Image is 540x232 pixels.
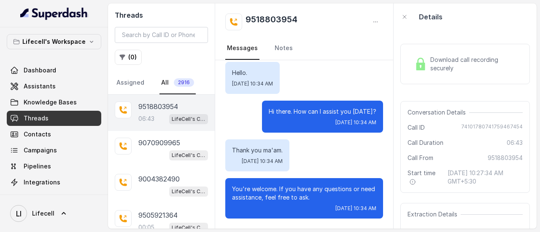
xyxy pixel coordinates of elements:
span: Download call recording securely [430,56,519,72]
a: API Settings [7,191,101,206]
span: 06:43 [507,139,523,147]
span: Lifecell [32,209,54,218]
p: 9070909965 [138,138,180,148]
span: Call ID [408,123,425,132]
span: Dashboard [24,66,56,75]
span: [DATE] 10:27:34 AM GMT+5:30 [448,169,523,186]
a: Assistants [7,79,101,94]
span: Call Duration [408,139,443,147]
span: Integrations [24,178,60,187]
h2: 9518803954 [246,13,297,30]
p: LifeCell's Call Assistant [172,151,205,160]
a: Knowledge Bases [7,95,101,110]
p: Thank you ma'am. [232,146,283,155]
span: 74101780741759467454 [461,123,523,132]
span: Campaigns [24,146,57,155]
button: (0) [115,50,142,65]
a: Pipelines [7,159,101,174]
a: Lifecell [7,202,101,225]
p: LifeCell's Call Assistant [172,187,205,196]
p: 9505921364 [138,210,178,220]
p: Hi there. How can I assist you [DATE]? [269,107,376,116]
span: [DATE] 10:34 AM [242,158,283,165]
span: [DATE] 10:34 AM [335,205,376,212]
span: [DATE] 10:34 AM [335,119,376,126]
span: Knowledge Bases [24,98,77,107]
span: 9518803954 [488,154,523,162]
button: Lifecell's Workspace [7,34,101,49]
p: Hello. [232,69,273,77]
span: Start time [408,169,441,186]
nav: Tabs [225,37,383,60]
p: 9518803954 [138,101,178,112]
span: [DATE] 10:34 AM [232,80,273,87]
span: Assistants [24,82,56,91]
a: Campaigns [7,143,101,158]
text: LI [16,209,22,218]
img: light.svg [20,7,88,20]
nav: Tabs [115,72,208,94]
span: Extraction Details [408,210,461,219]
a: Contacts [7,127,101,142]
p: LifeCell's Call Assistant [172,224,205,232]
p: LifeCell's Call Assistant [172,115,205,123]
p: You're welcome. If you have any questions or need assistance, feel free to ask. [232,185,376,202]
span: API Settings [24,194,60,203]
span: 2916 [174,78,194,87]
p: Details [419,12,443,22]
a: All2916 [159,72,196,94]
p: 9004382490 [138,174,180,184]
span: Conversation Details [408,108,469,117]
a: Notes [273,37,294,60]
span: Contacts [24,130,51,139]
a: Assigned [115,72,146,94]
input: Search by Call ID or Phone Number [115,27,208,43]
a: Dashboard [7,63,101,78]
p: Lifecell's Workspace [22,37,86,47]
span: Pipelines [24,162,51,171]
p: 00:05 [138,223,154,232]
span: Call From [408,154,433,162]
img: Lock Icon [414,58,427,70]
a: Messages [225,37,259,60]
p: 06:43 [138,115,154,123]
a: Integrations [7,175,101,190]
h2: Threads [115,10,208,20]
a: Threads [7,111,101,126]
span: Threads [24,114,49,123]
